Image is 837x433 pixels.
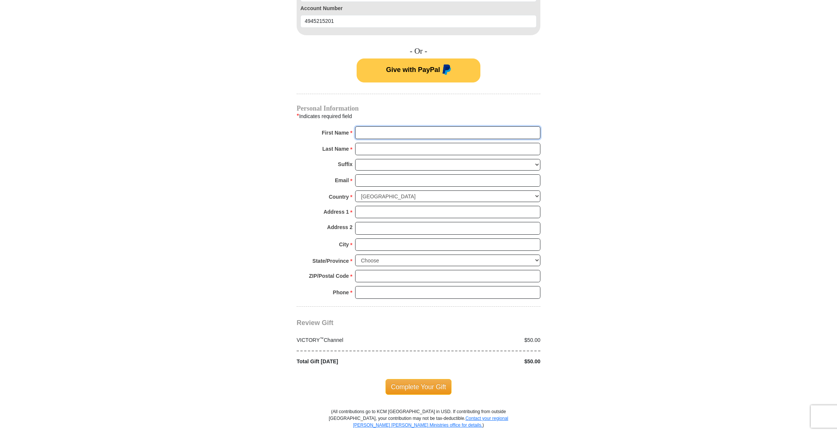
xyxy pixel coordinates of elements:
[293,358,419,366] div: Total Gift [DATE]
[357,58,480,82] button: Give with PayPal
[327,222,352,232] strong: Address 2
[322,127,349,138] strong: First Name
[440,64,451,76] img: paypal
[297,105,540,111] h4: Personal Information
[297,319,333,327] span: Review Gift
[322,144,349,154] strong: Last Name
[418,336,544,344] div: $50.00
[338,159,352,169] strong: Suffix
[320,336,324,341] sup: ™
[329,192,349,202] strong: Country
[312,256,349,266] strong: State/Province
[333,287,349,298] strong: Phone
[335,175,349,186] strong: Email
[297,46,540,56] h4: - Or -
[309,271,349,281] strong: ZIP/Postal Code
[385,379,452,395] span: Complete Your Gift
[418,358,544,366] div: $50.00
[300,4,537,12] label: Account Number
[339,239,349,250] strong: City
[297,111,540,121] div: Indicates required field
[386,66,440,73] span: Give with PayPal
[293,336,419,344] div: VICTORY Channel
[324,207,349,217] strong: Address 1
